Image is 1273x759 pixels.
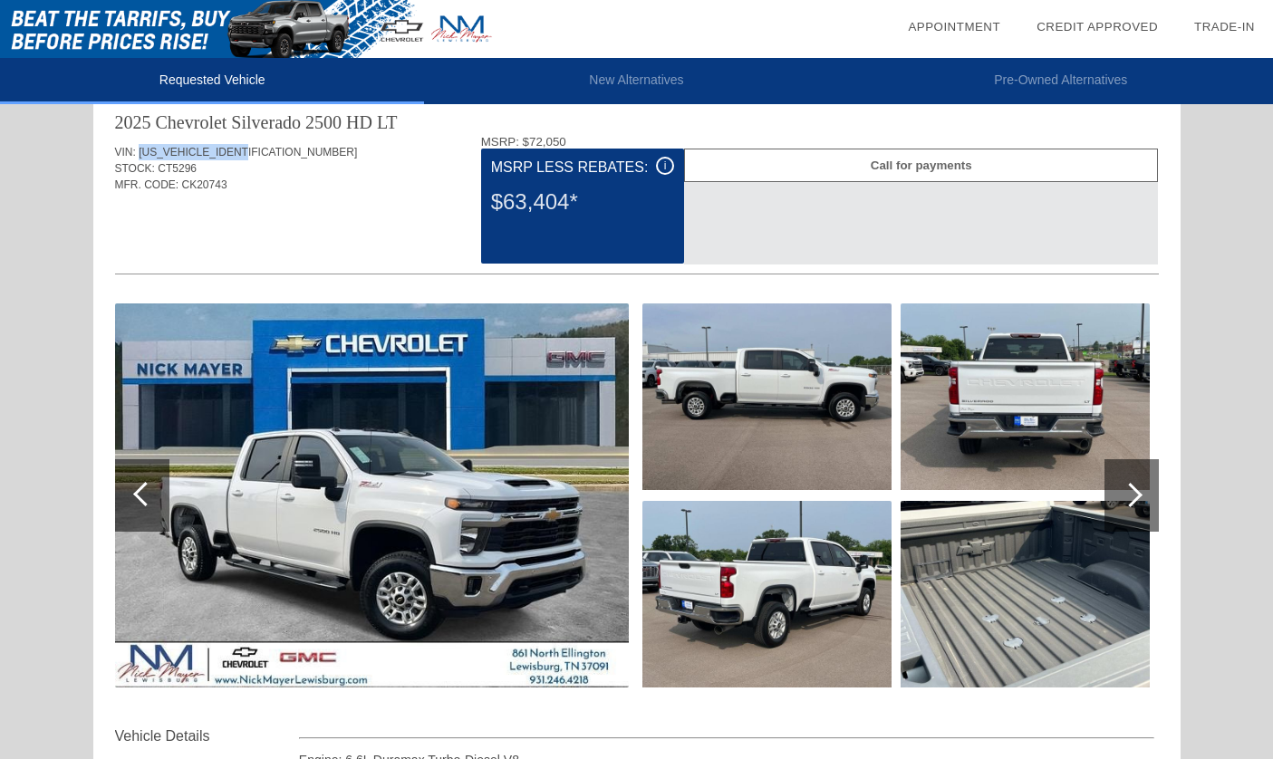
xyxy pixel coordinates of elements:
img: 2.jpg [642,303,892,490]
div: 2025 Chevrolet Silverado 2500 HD [115,110,372,135]
span: i [664,159,667,172]
span: CK20743 [182,178,227,191]
img: 5.jpg [901,501,1150,687]
a: Trade-In [1194,20,1255,34]
span: [US_VEHICLE_IDENTIFICATION_NUMBER] [139,146,357,159]
span: VIN: [115,146,136,159]
div: MSRP Less Rebates: [491,157,674,178]
span: STOCK: [115,162,155,175]
img: 3.jpg [642,501,892,687]
div: Call for payments [684,149,1158,182]
div: Vehicle Details [115,725,299,747]
div: LT [377,110,398,135]
img: 1.jpg [115,303,629,687]
li: New Alternatives [424,58,848,104]
a: Appointment [908,20,1000,34]
span: MFR. CODE: [115,178,179,191]
img: 4.jpg [901,303,1150,490]
div: Quoted on [DATE] 9:52:38 PM [115,220,1159,249]
span: CT5296 [158,162,197,175]
div: MSRP: $72,050 [481,135,1159,149]
div: $63,404* [491,178,674,226]
a: Credit Approved [1037,20,1158,34]
li: Pre-Owned Alternatives [849,58,1273,104]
